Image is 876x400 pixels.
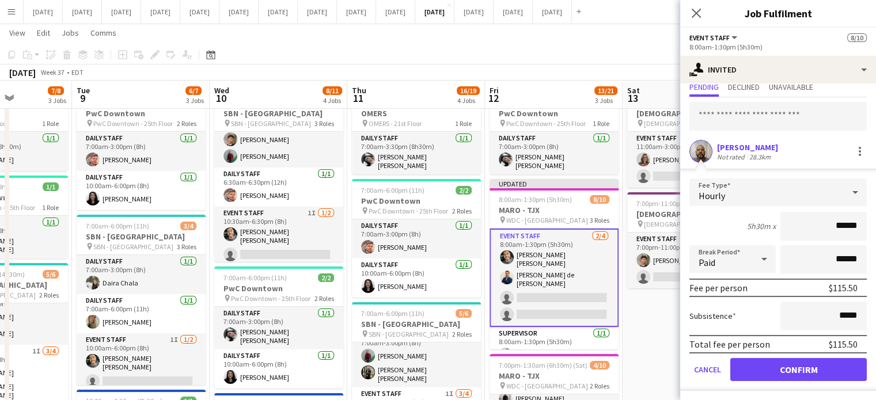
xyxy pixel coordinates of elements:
[490,179,619,188] div: Updated
[43,270,59,279] span: 5/6
[593,119,609,128] span: 1 Role
[747,221,776,231] div: 5h30m x
[86,25,121,40] a: Comms
[490,327,619,366] app-card-role: Supervisor1/18:00am-1:30pm (5h30m)
[590,382,609,390] span: 2 Roles
[77,215,206,385] app-job-card: 7:00am-6:00pm (11h)3/4SBN - [GEOGRAPHIC_DATA] SBN - [GEOGRAPHIC_DATA]3 RolesDaily Staff1/17:00am-...
[214,167,343,207] app-card-role: Daily Staff1/16:30am-6:30pm (12h)[PERSON_NAME]
[77,255,206,294] app-card-role: Daily Staff1/17:00am-3:00pm (8h)Daira Chala
[77,92,206,210] app-job-card: 7:00am-6:00pm (11h)2/2PwC Downtown PwC Downtown - 25th Floor2 RolesDaily Staff1/17:00am-3:00pm (8...
[590,361,609,369] span: 4/10
[590,195,609,204] span: 8/10
[352,319,481,329] h3: SBN - [GEOGRAPHIC_DATA]
[499,361,587,369] span: 7:00pm-1:30am (6h30m) (Sat)
[454,1,494,23] button: [DATE]
[499,195,572,204] span: 8:00am-1:30pm (5h30m)
[141,1,180,23] button: [DATE]
[63,1,102,23] button: [DATE]
[39,291,59,299] span: 2 Roles
[352,179,481,298] app-job-card: 7:00am-6:00pm (11h)2/2PwC Downtown PwC Downtown - 25th Floor2 RolesDaily Staff1/17:00am-3:00pm (8...
[689,338,770,350] div: Total fee per person
[627,209,756,219] h3: [DEMOGRAPHIC_DATA]
[717,142,778,153] div: [PERSON_NAME]
[24,1,63,23] button: [DATE]
[490,228,619,327] app-card-role: Event Staff2/48:00am-1:30pm (5h30m)[PERSON_NAME] [PERSON_NAME][PERSON_NAME] de [PERSON_NAME]
[490,179,619,349] div: Updated8:00am-1:30pm (5h30m)8/10MARO - TJX WDC - [GEOGRAPHIC_DATA]3 RolesEvent Staff2/48:00am-1:3...
[77,132,206,171] app-card-role: Daily Staff1/17:00am-3:00pm (8h)[PERSON_NAME]
[48,86,64,95] span: 7/8
[680,6,876,21] h3: Job Fulfilment
[361,186,424,195] span: 7:00am-6:00pm (11h)
[452,207,472,215] span: 2 Roles
[177,119,196,128] span: 2 Roles
[77,108,206,119] h3: PwC Downtown
[717,153,747,161] div: Not rated
[177,242,196,251] span: 3 Roles
[71,68,84,77] div: EDT
[490,132,619,174] app-card-role: Daily Staff1/17:00am-3:00pm (8h)[PERSON_NAME] [PERSON_NAME]
[37,28,50,38] span: Edit
[352,196,481,206] h3: PwC Downtown
[457,96,479,105] div: 4 Jobs
[627,92,756,188] app-job-card: 11:00am-3:00pm (4h)1/2[DEMOGRAPHIC_DATA] [DEMOGRAPHIC_DATA]1 RoleEvent Staff1I1/211:00am-3:00pm (...
[352,328,481,387] app-card-role: Daily Staff2/27:00am-3:00pm (8h)[PERSON_NAME][PERSON_NAME] [PERSON_NAME]
[86,222,149,230] span: 7:00am-6:00pm (11h)
[689,358,726,381] button: Cancel
[77,333,206,393] app-card-role: Event Staff1I1/210:00am-6:00pm (8h)[PERSON_NAME] [PERSON_NAME]
[455,119,472,128] span: 1 Role
[186,96,204,105] div: 3 Jobs
[298,1,337,23] button: [DATE]
[627,85,640,96] span: Sat
[323,96,342,105] div: 4 Jobs
[5,25,30,40] a: View
[352,108,481,119] h3: OMERS
[699,257,715,268] span: Paid
[42,203,59,212] span: 1 Role
[185,86,202,95] span: 6/7
[352,219,481,258] app-card-role: Daily Staff1/17:00am-3:00pm (8h)[PERSON_NAME]
[730,358,867,381] button: Confirm
[627,192,756,288] app-job-card: 7:00pm-11:00pm (4h)1/2[DEMOGRAPHIC_DATA] [DEMOGRAPHIC_DATA]1 RoleEvent Staff1I1/27:00pm-11:00pm (...
[352,258,481,298] app-card-role: Daily Staff1/110:00am-6:00pm (8h)[PERSON_NAME]
[594,86,617,95] span: 13/21
[93,242,173,251] span: SBN - [GEOGRAPHIC_DATA]
[490,85,499,96] span: Fri
[627,108,756,119] h3: [DEMOGRAPHIC_DATA]
[590,216,609,224] span: 3 Roles
[323,86,342,95] span: 8/11
[214,349,343,388] app-card-role: Daily Staff1/110:00am-6:00pm (8h)[PERSON_NAME]
[457,86,480,95] span: 16/19
[490,92,619,174] app-job-card: 7:00am-3:00pm (8h)1/1PwC Downtown PwC Downtown - 25th Floor1 RoleDaily Staff1/17:00am-3:00pm (8h)...
[747,153,773,161] div: 28.3km
[90,28,116,38] span: Comms
[680,56,876,83] div: Invited
[352,92,481,174] app-job-card: 7:00am-3:30pm (8h30m)1/1OMERS OMERS - 21st Floor1 RoleDaily Staff1/17:00am-3:30pm (8h30m)[PERSON_...
[337,1,376,23] button: [DATE]
[456,309,472,318] span: 5/6
[314,119,334,128] span: 3 Roles
[689,282,748,294] div: Fee per person
[415,1,454,23] button: [DATE]
[77,231,206,242] h3: SBN - [GEOGRAPHIC_DATA]
[506,216,588,224] span: WDC - [GEOGRAPHIC_DATA]
[636,199,699,208] span: 7:00pm-11:00pm (4h)
[38,68,67,77] span: Week 37
[595,96,617,105] div: 3 Jobs
[689,33,739,42] button: Event Staff
[214,266,343,388] app-job-card: 7:00am-6:00pm (11h)2/2PwC Downtown PwC Downtown - 25th Floor2 RolesDaily Staff1/17:00am-3:00pm (8...
[43,182,59,191] span: 1/1
[829,282,858,294] div: $115.50
[259,1,298,23] button: [DATE]
[352,85,366,96] span: Thu
[42,119,59,128] span: 1 Role
[214,112,343,167] app-card-role: Daily Staff2/26:30am-3:30pm (9h)[PERSON_NAME][PERSON_NAME]
[627,132,756,188] app-card-role: Event Staff1I1/211:00am-3:00pm (4h)[PERSON_NAME]
[214,85,229,96] span: Wed
[77,171,206,210] app-card-role: Daily Staff1/110:00am-6:00pm (8h)[PERSON_NAME]
[219,1,259,23] button: [DATE]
